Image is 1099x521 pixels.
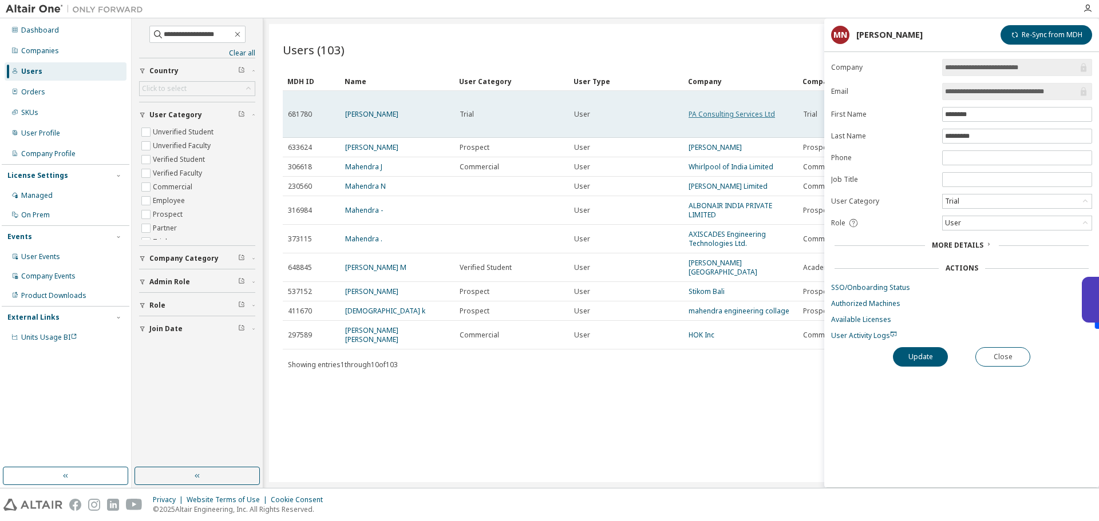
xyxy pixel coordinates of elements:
[574,72,679,90] div: User Type
[345,142,398,152] a: [PERSON_NAME]
[831,197,935,206] label: User Category
[153,139,213,153] label: Unverified Faculty
[345,109,398,119] a: [PERSON_NAME]
[831,153,935,162] label: Phone
[139,49,255,58] a: Clear all
[831,315,1092,324] a: Available Licenses
[21,332,77,342] span: Units Usage BI
[238,301,245,310] span: Clear filter
[943,216,1092,230] div: User
[153,235,169,249] label: Trial
[460,263,512,272] span: Verified Student
[139,102,255,128] button: User Category
[460,162,499,172] span: Commercial
[139,269,255,295] button: Admin Role
[153,153,207,166] label: Verified Student
[288,110,312,119] span: 681780
[943,194,1092,208] div: Trial
[238,110,245,120] span: Clear filter
[831,87,935,96] label: Email
[3,499,62,511] img: altair_logo.svg
[831,218,845,228] span: Role
[943,195,961,208] div: Trial
[460,307,489,316] span: Prospect
[149,301,165,310] span: Role
[831,175,935,184] label: Job Title
[893,347,948,367] button: Update
[149,324,183,333] span: Join Date
[126,499,143,511] img: youtube.svg
[345,325,398,344] a: [PERSON_NAME] [PERSON_NAME]
[6,3,149,15] img: Altair One
[288,331,312,340] span: 297589
[7,232,32,241] div: Events
[139,58,255,83] button: Country
[21,108,38,117] div: SKUs
[238,66,245,75] span: Clear filter
[288,360,398,369] span: Showing entries 1 through 10 of 103
[831,283,1092,292] a: SSO/Onboarding Status
[21,46,59,55] div: Companies
[345,162,382,172] a: Mahendra J
[149,254,219,263] span: Company Category
[831,132,935,141] label: Last Name
[21,129,60,138] div: User Profile
[831,331,897,340] span: User Activity Logs
[689,109,775,119] a: PA Consulting Services Ltd
[459,72,564,90] div: User Category
[803,162,843,172] span: Commercial
[460,143,489,152] span: Prospect
[574,287,590,296] span: User
[21,291,86,300] div: Product Downloads
[345,287,398,296] a: [PERSON_NAME]
[803,143,833,152] span: Prospect
[69,499,81,511] img: facebook.svg
[187,495,271,504] div: Website Terms of Use
[345,263,406,272] a: [PERSON_NAME] M
[689,229,766,248] a: AXISCADES Engineering Technologies Ltd.
[688,72,793,90] div: Company
[238,324,245,333] span: Clear filter
[7,171,68,180] div: License Settings
[153,495,187,504] div: Privacy
[21,252,60,261] div: User Events
[831,299,1092,308] a: Authorized Machines
[288,162,312,172] span: 306618
[574,182,590,191] span: User
[153,180,195,194] label: Commercial
[574,162,590,172] span: User
[21,191,53,200] div: Managed
[238,254,245,263] span: Clear filter
[345,181,386,191] a: Mahendra N
[831,110,935,119] label: First Name
[574,143,590,152] span: User
[803,307,833,316] span: Prospect
[946,264,978,273] div: Actions
[689,287,725,296] a: Stikom Bali
[689,258,757,277] a: [PERSON_NAME][GEOGRAPHIC_DATA]
[574,110,590,119] span: User
[7,313,60,322] div: External Links
[139,246,255,271] button: Company Category
[689,201,772,220] a: ALBONAIR INDIA PRIVATE LIMITED
[288,206,312,215] span: 316984
[689,181,768,191] a: [PERSON_NAME] Limited
[975,347,1030,367] button: Close
[283,42,345,58] span: Users (103)
[803,206,833,215] span: Prospect
[149,66,179,75] span: Country
[149,277,190,287] span: Admin Role
[345,72,450,90] div: Name
[88,499,100,511] img: instagram.svg
[238,277,245,287] span: Clear filter
[803,263,835,272] span: Academic
[287,72,335,90] div: MDH ID
[288,143,312,152] span: 633624
[153,125,216,139] label: Unverified Student
[288,182,312,191] span: 230560
[288,234,312,244] span: 373115
[574,331,590,340] span: User
[271,495,330,504] div: Cookie Consent
[153,194,187,208] label: Employee
[345,306,425,316] a: [DEMOGRAPHIC_DATA] k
